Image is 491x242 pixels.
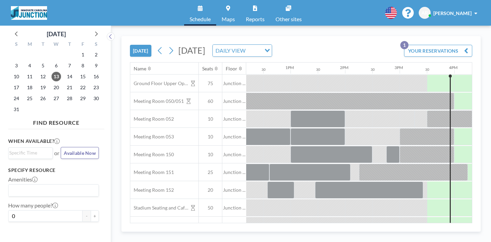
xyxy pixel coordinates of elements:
span: Friday, August 8, 2025 [78,61,88,70]
span: Wednesday, August 27, 2025 [51,94,61,103]
span: Monday, August 4, 2025 [25,61,34,70]
span: Thursday, August 21, 2025 [65,83,74,92]
span: 10 [199,151,222,158]
h4: FIND RESOURCE [8,117,104,126]
span: Friday, August 15, 2025 [78,72,88,81]
h3: Specify resource [8,167,99,173]
span: 1 [199,223,222,229]
span: 50 [199,205,222,211]
span: Junction ... [222,98,246,104]
span: Wednesday, August 20, 2025 [51,83,61,92]
div: Seats [202,66,213,72]
span: Meeting Room 151 [130,169,174,175]
span: Thursday, August 28, 2025 [65,94,74,103]
input: Search for option [9,186,95,195]
span: Junction ... [222,205,246,211]
span: Meeting Room 152 [130,187,174,193]
span: Other sites [276,16,302,22]
label: Amenities [8,176,38,183]
span: Monday, August 11, 2025 [25,72,34,81]
span: 20 [199,187,222,193]
button: YOUR RESERVATIONS1 [404,45,472,57]
img: organization-logo [11,6,47,20]
span: Junction ... [222,151,246,158]
button: [DATE] [130,45,151,57]
button: Available Now [61,147,99,159]
span: Saturday, August 9, 2025 [91,61,101,70]
span: Saturday, August 23, 2025 [91,83,101,92]
span: Maps [222,16,235,22]
span: Sunday, August 3, 2025 [12,61,21,70]
button: + [91,210,99,222]
span: Tuesday, August 12, 2025 [38,72,48,81]
span: Meeting Room 150 [130,151,174,158]
div: S [89,40,103,49]
div: [DATE] [47,29,66,39]
span: Junction ... [222,80,246,86]
div: Search for option [213,45,272,56]
span: 25 [199,169,222,175]
span: Tuesday, August 26, 2025 [38,94,48,103]
button: - [83,210,91,222]
div: S [10,40,23,49]
span: Junction ... [222,187,246,193]
div: F [76,40,89,49]
span: Wednesday, August 6, 2025 [51,61,61,70]
p: 1 [400,41,408,49]
span: DAILY VIEW [214,46,247,55]
span: Wednesday, August 13, 2025 [51,72,61,81]
div: 2PM [340,65,348,70]
label: How many people? [8,202,58,209]
input: Search for option [9,149,49,157]
span: Sunday, August 24, 2025 [12,94,21,103]
div: T [36,40,50,49]
span: Meeting Room 052 [130,116,174,122]
span: AR [421,10,428,16]
div: Search for option [9,148,53,158]
div: 4PM [449,65,458,70]
div: W [50,40,63,49]
span: Sunday, August 31, 2025 [12,105,21,114]
div: 30 [425,67,429,72]
div: 3PM [395,65,403,70]
span: Monday, August 18, 2025 [25,83,34,92]
span: Meeting Room 053 [130,134,174,140]
span: Junction ... [222,134,246,140]
div: Floor [226,66,237,72]
input: Search for option [248,46,261,55]
span: 10 [199,116,222,122]
span: Schedule [190,16,211,22]
label: Floor [8,227,21,234]
div: 30 [371,67,375,72]
span: Reports [246,16,265,22]
div: 30 [262,67,266,72]
div: Name [134,66,146,72]
span: or [54,150,59,157]
span: Saturday, August 16, 2025 [91,72,101,81]
div: T [63,40,76,49]
span: 10 [199,134,222,140]
span: [PERSON_NAME] [433,10,472,16]
span: Monday, August 25, 2025 [25,94,34,103]
div: Search for option [9,185,99,196]
span: Temporary Meeting Room 118 [130,223,198,229]
span: Saturday, August 30, 2025 [91,94,101,103]
span: Tuesday, August 19, 2025 [38,83,48,92]
span: Ground Floor Upper Open Area [130,80,188,86]
div: 1PM [285,65,294,70]
span: Meeting Room 050/051 [130,98,184,104]
div: M [23,40,36,49]
span: Stadium Seating and Cafe area [130,205,188,211]
span: Thursday, August 7, 2025 [65,61,74,70]
span: Thursday, August 14, 2025 [65,72,74,81]
span: Tuesday, August 5, 2025 [38,61,48,70]
span: 75 [199,80,222,86]
span: Junction ... [222,169,246,175]
span: Junction ... [222,116,246,122]
div: 30 [316,67,320,72]
span: [DATE] [178,45,205,55]
span: Sunday, August 17, 2025 [12,83,21,92]
span: Saturday, August 2, 2025 [91,50,101,59]
span: Friday, August 1, 2025 [78,50,88,59]
span: Friday, August 29, 2025 [78,94,88,103]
